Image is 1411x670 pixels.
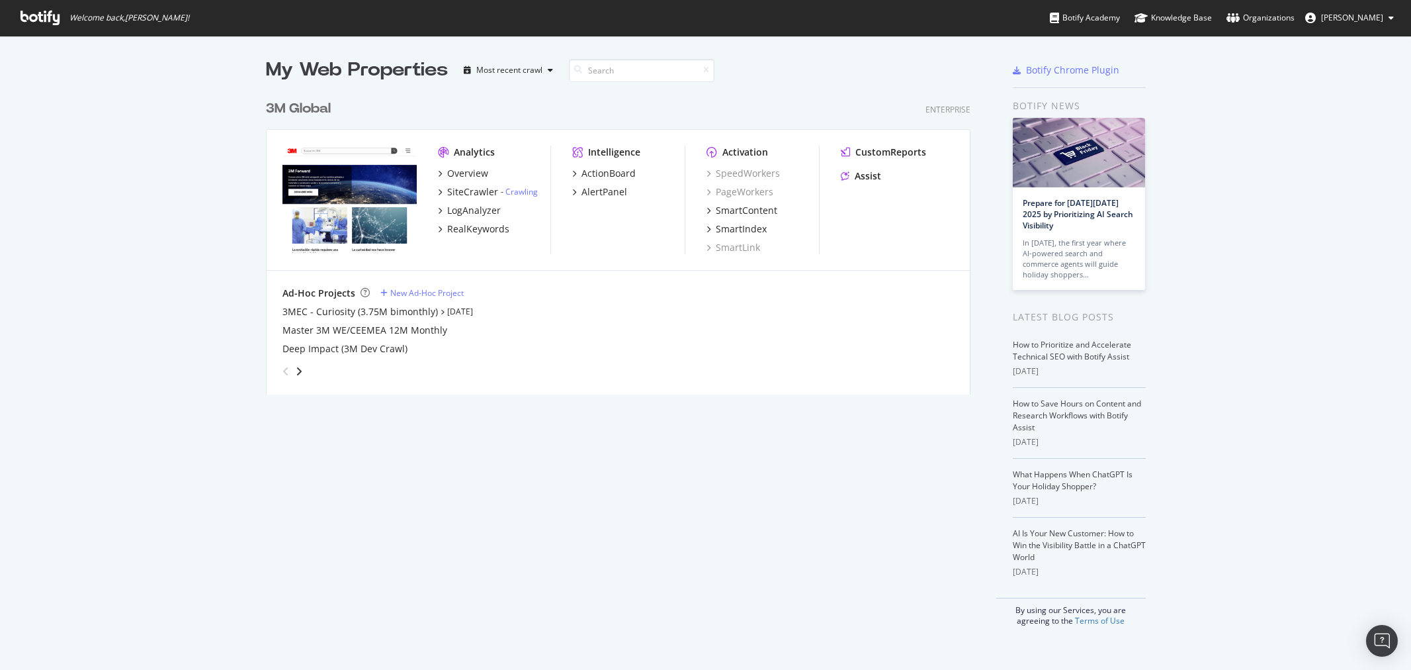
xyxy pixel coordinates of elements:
[294,365,304,378] div: angle-right
[716,222,767,236] div: SmartIndex
[722,146,768,159] div: Activation
[438,167,488,180] a: Overview
[390,287,464,299] div: New Ad-Hoc Project
[266,99,331,119] div: 3M Global
[1026,64,1119,77] div: Botify Chrome Plugin
[569,59,714,82] input: Search
[855,169,881,183] div: Assist
[1050,11,1120,24] div: Botify Academy
[447,204,501,217] div: LogAnalyzer
[501,186,538,197] div: -
[1226,11,1295,24] div: Organizations
[282,342,407,356] a: Deep Impact (3M Dev Crawl)
[1013,469,1133,492] a: What Happens When ChatGPT Is Your Holiday Shopper?
[996,598,1146,626] div: By using our Services, you are agreeing to the
[1013,118,1145,187] img: Prepare for Black Friday 2025 by Prioritizing AI Search Visibility
[841,146,926,159] a: CustomReports
[1013,310,1146,324] div: Latest Blog Posts
[282,305,438,318] a: 3MEC - Curiosity (3.75M bimonthly)
[282,324,447,337] a: Master 3M WE/CEEMEA 12M Monthly
[706,222,767,236] a: SmartIndex
[1321,12,1383,23] span: Alexander Parrales
[380,287,464,299] a: New Ad-Hoc Project
[841,169,881,183] a: Assist
[438,185,538,199] a: SiteCrawler- Crawling
[581,185,627,199] div: AlertPanel
[438,204,501,217] a: LogAnalyzer
[588,146,640,159] div: Intelligence
[855,146,926,159] div: CustomReports
[476,66,542,74] div: Most recent crawl
[706,241,760,254] a: SmartLink
[1013,495,1146,507] div: [DATE]
[505,186,538,197] a: Crawling
[572,185,627,199] a: AlertPanel
[925,104,970,115] div: Enterprise
[1295,7,1404,28] button: [PERSON_NAME]
[1023,197,1133,231] a: Prepare for [DATE][DATE] 2025 by Prioritizing AI Search Visibility
[447,167,488,180] div: Overview
[1013,528,1146,563] a: AI Is Your New Customer: How to Win the Visibility Battle in a ChatGPT World
[69,13,189,23] span: Welcome back, [PERSON_NAME] !
[572,167,636,180] a: ActionBoard
[706,204,777,217] a: SmartContent
[1013,99,1146,113] div: Botify news
[1134,11,1212,24] div: Knowledge Base
[1013,398,1141,433] a: How to Save Hours on Content and Research Workflows with Botify Assist
[447,185,498,199] div: SiteCrawler
[447,306,473,317] a: [DATE]
[282,146,417,253] img: www.command.com
[706,185,773,199] a: PageWorkers
[1023,238,1135,280] div: In [DATE], the first year where AI-powered search and commerce agents will guide holiday shoppers…
[266,57,448,83] div: My Web Properties
[1013,339,1131,362] a: How to Prioritize and Accelerate Technical SEO with Botify Assist
[716,204,777,217] div: SmartContent
[277,361,294,382] div: angle-left
[266,99,336,119] a: 3M Global
[1013,436,1146,448] div: [DATE]
[1013,64,1119,77] a: Botify Chrome Plugin
[1013,566,1146,578] div: [DATE]
[454,146,495,159] div: Analytics
[1075,615,1125,626] a: Terms of Use
[581,167,636,180] div: ActionBoard
[282,287,355,300] div: Ad-Hoc Projects
[447,222,509,236] div: RealKeywords
[706,167,780,180] a: SpeedWorkers
[266,83,981,395] div: grid
[438,222,509,236] a: RealKeywords
[458,60,558,81] button: Most recent crawl
[1366,625,1398,657] div: Open Intercom Messenger
[1013,365,1146,377] div: [DATE]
